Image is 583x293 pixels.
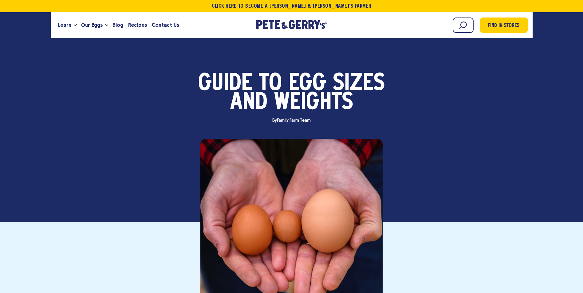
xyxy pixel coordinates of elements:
a: Learn [55,17,74,33]
span: Recipes [128,21,147,29]
span: By [269,118,313,123]
span: Find in Stores [488,22,519,30]
a: Contact Us [149,17,182,33]
span: Guide [198,74,252,93]
span: and [230,93,267,112]
span: Learn [58,21,71,29]
span: Contact Us [152,21,179,29]
button: Open the dropdown menu for Our Eggs [105,24,108,26]
span: Sizes [333,74,385,93]
input: Search [453,18,474,33]
span: Family Farm Team [277,118,310,123]
a: Our Eggs [79,17,105,33]
span: to [259,74,282,93]
span: Egg [289,74,326,93]
a: Blog [110,17,126,33]
span: Weights [274,93,353,112]
span: Blog [112,21,123,29]
a: Find in Stores [480,18,528,33]
button: Open the dropdown menu for Learn [74,24,77,26]
span: Our Eggs [81,21,103,29]
a: Recipes [126,17,149,33]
